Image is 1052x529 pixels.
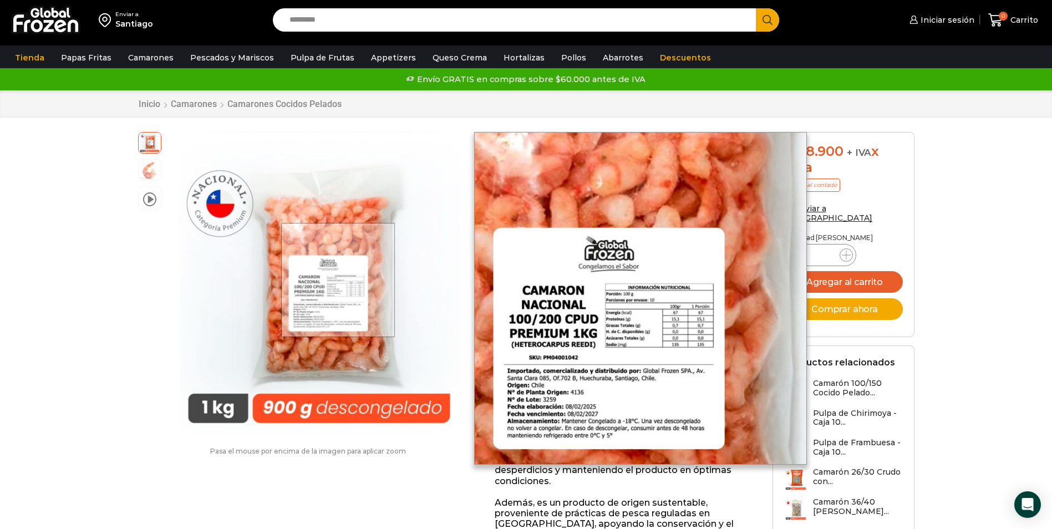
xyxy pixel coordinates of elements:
p: Pasa el mouse por encima de la imagen para aplicar zoom [138,447,479,455]
a: Camarones [170,99,217,109]
span: 0 [999,12,1008,21]
div: Enviar a [115,11,153,18]
a: Queso Crema [427,47,492,68]
a: Tienda [9,47,50,68]
span: camaron nacional premium [139,131,161,153]
a: 0 Carrito [985,7,1041,33]
button: Comprar ahora [784,298,903,320]
a: Enviar a [GEOGRAPHIC_DATA] [784,204,873,223]
h3: Pulpa de Frambuesa - Caja 10... [813,438,903,457]
h3: Camarón 100/150 Cocido Pelado... [813,379,903,398]
nav: Breadcrumb [138,99,342,109]
bdi: 108.900 [784,143,843,159]
input: Product quantity [810,247,831,263]
a: Descuentos [654,47,716,68]
button: Agregar al carrito [784,271,903,293]
a: Pulpa de Chirimoya - Caja 10... [784,409,903,433]
p: Precio al contado [784,179,840,192]
span: camaron-nacional-2 [139,160,161,182]
div: x caja [784,144,903,176]
a: Pollos [556,47,592,68]
p: Cantidad [PERSON_NAME] [784,234,903,242]
div: Santiago [115,18,153,29]
h2: Productos relacionados [784,357,895,368]
a: Camarón 26/30 Crudo con... [784,467,903,491]
span: + IVA [847,147,871,158]
a: Appetizers [365,47,421,68]
a: Camarón 100/150 Cocido Pelado... [784,379,903,403]
a: Camarones Cocidos Pelados [227,99,342,109]
span: Iniciar sesión [918,14,974,26]
a: Camarones [123,47,179,68]
h3: Camarón 36/40 [PERSON_NAME]... [813,497,903,516]
button: Search button [756,8,779,32]
a: Pulpa de Frambuesa - Caja 10... [784,438,903,462]
img: address-field-icon.svg [99,11,115,29]
span: Carrito [1008,14,1038,26]
a: Pescados y Mariscos [185,47,279,68]
div: Open Intercom Messenger [1014,491,1041,518]
a: Iniciar sesión [907,9,974,31]
a: Pulpa de Frutas [285,47,360,68]
a: Inicio [138,99,161,109]
a: Papas Fritas [55,47,117,68]
a: Hortalizas [498,47,550,68]
a: Camarón 36/40 [PERSON_NAME]... [784,497,903,521]
a: Abarrotes [597,47,649,68]
h3: Camarón 26/30 Crudo con... [813,467,903,486]
h3: Pulpa de Chirimoya - Caja 10... [813,409,903,428]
